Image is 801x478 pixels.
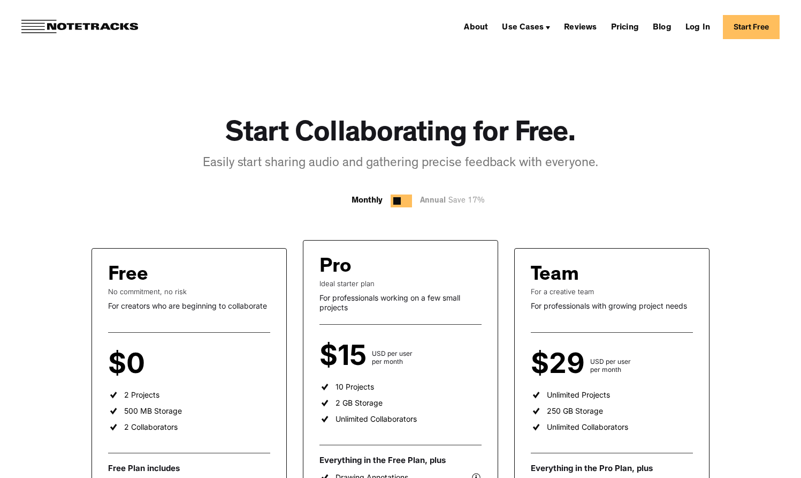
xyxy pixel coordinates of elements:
div: 10 Projects [335,382,374,392]
div: Ideal starter plan [319,279,482,288]
div: For professionals working on a few small projects [319,293,482,312]
div: 2 Projects [124,390,159,400]
span: Save 17% [446,197,485,205]
a: About [460,18,492,35]
a: Pricing [607,18,643,35]
div: 2 Collaborators [124,422,178,432]
div: USD per user per month [590,357,631,374]
a: Start Free [723,15,780,39]
div: Monthly [352,195,383,207]
div: For a creative team [531,287,693,296]
h1: Start Collaborating for Free. [225,118,576,153]
div: Everything in the Free Plan, plus [319,455,482,466]
div: Use Cases [502,24,544,32]
div: 250 GB Storage [547,406,603,416]
div: Free [108,265,148,287]
div: 2 GB Storage [335,398,383,408]
div: Easily start sharing audio and gathering precise feedback with everyone. [203,155,598,173]
div: For creators who are beginning to collaborate [108,301,270,311]
div: For professionals with growing project needs [531,301,693,311]
div: USD per user per month [372,349,413,365]
a: Reviews [560,18,601,35]
div: $15 [319,346,372,365]
div: $29 [531,354,590,374]
a: Blog [649,18,676,35]
div: Pro [319,257,352,279]
a: Log In [681,18,714,35]
div: 500 MB Storage [124,406,182,416]
div: $0 [108,354,150,374]
div: Everything in the Pro Plan, plus [531,463,693,474]
div: Annual [420,195,490,208]
div: Unlimited Projects [547,390,610,400]
div: Unlimited Collaborators [335,414,417,424]
div: per user per month [150,357,181,374]
div: No commitment, no risk [108,287,270,296]
div: Free Plan includes [108,463,270,474]
div: Use Cases [498,18,554,35]
div: Team [531,265,579,287]
div: Unlimited Collaborators [547,422,628,432]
